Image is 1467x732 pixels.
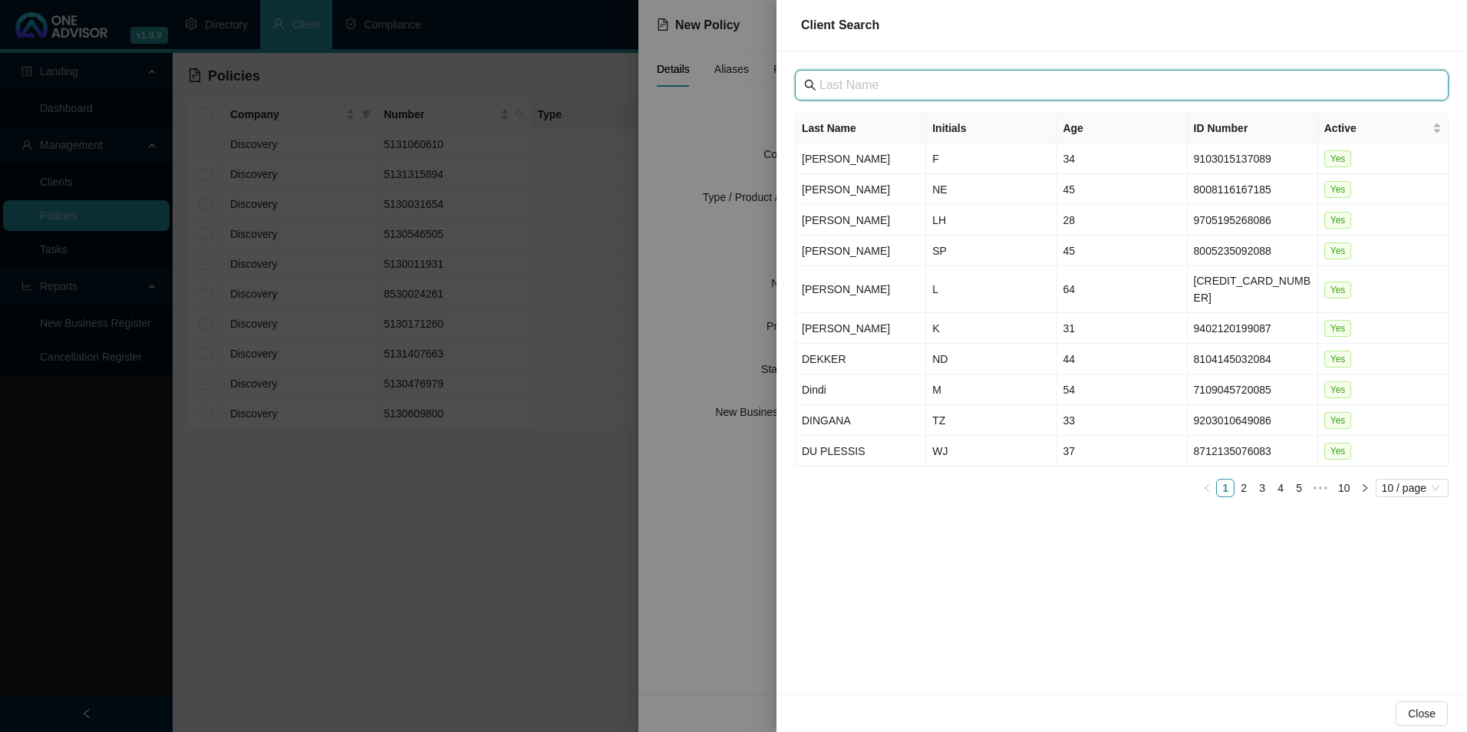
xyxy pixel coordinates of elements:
td: 8712135076083 [1188,436,1318,467]
th: Active [1318,114,1449,143]
td: DU PLESSIS [796,436,926,467]
td: LH [926,205,1057,236]
span: Yes [1324,212,1352,229]
td: 9402120199087 [1188,313,1318,344]
td: 9203010649086 [1188,405,1318,436]
span: 33 [1063,414,1075,427]
button: right [1356,479,1374,497]
li: 4 [1271,479,1290,497]
td: [CREDIT_CARD_NUMBER] [1188,266,1318,313]
td: WJ [926,436,1057,467]
span: Yes [1324,320,1352,337]
a: 4 [1272,480,1289,496]
span: 37 [1063,445,1075,457]
th: Initials [926,114,1057,143]
td: DEKKER [796,344,926,374]
td: SP [926,236,1057,266]
input: Last Name [819,76,1427,94]
span: 54 [1063,384,1075,396]
li: Next Page [1356,479,1374,497]
li: Next 5 Pages [1308,479,1333,497]
li: 10 [1333,479,1356,497]
span: Yes [1324,443,1352,460]
div: Page Size [1376,479,1449,497]
span: Yes [1324,150,1352,167]
th: ID Number [1188,114,1318,143]
td: 9103015137089 [1188,143,1318,174]
span: search [804,79,816,91]
li: 3 [1253,479,1271,497]
td: 7109045720085 [1188,374,1318,405]
span: Yes [1324,181,1352,198]
td: [PERSON_NAME] [796,236,926,266]
span: left [1202,483,1212,493]
span: 44 [1063,353,1075,365]
a: 3 [1254,480,1271,496]
span: 64 [1063,283,1075,295]
a: 10 [1333,480,1355,496]
td: M [926,374,1057,405]
li: 1 [1216,479,1235,497]
td: 8104145032084 [1188,344,1318,374]
span: right [1360,483,1370,493]
span: 34 [1063,153,1075,165]
span: 45 [1063,245,1075,257]
td: 8005235092088 [1188,236,1318,266]
li: 5 [1290,479,1308,497]
td: 8008116167185 [1188,174,1318,205]
li: 2 [1235,479,1253,497]
span: Yes [1324,282,1352,298]
span: 31 [1063,322,1075,335]
span: 28 [1063,214,1075,226]
span: Client Search [801,18,879,31]
td: [PERSON_NAME] [796,266,926,313]
span: 10 / page [1382,480,1442,496]
td: K [926,313,1057,344]
td: TZ [926,405,1057,436]
td: Dindi [796,374,926,405]
span: Close [1408,705,1436,722]
td: F [926,143,1057,174]
td: DINGANA [796,405,926,436]
td: [PERSON_NAME] [796,205,926,236]
span: Yes [1324,351,1352,368]
th: Last Name [796,114,926,143]
span: Yes [1324,381,1352,398]
td: [PERSON_NAME] [796,143,926,174]
span: Active [1324,120,1429,137]
a: 5 [1291,480,1307,496]
span: Yes [1324,412,1352,429]
li: Previous Page [1198,479,1216,497]
td: ND [926,344,1057,374]
a: 1 [1217,480,1234,496]
td: [PERSON_NAME] [796,174,926,205]
th: Age [1057,114,1187,143]
a: 2 [1235,480,1252,496]
td: [PERSON_NAME] [796,313,926,344]
span: Yes [1324,242,1352,259]
td: L [926,266,1057,313]
span: ••• [1308,479,1333,497]
span: 45 [1063,183,1075,196]
button: left [1198,479,1216,497]
td: 9705195268086 [1188,205,1318,236]
button: Close [1396,701,1448,726]
td: NE [926,174,1057,205]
